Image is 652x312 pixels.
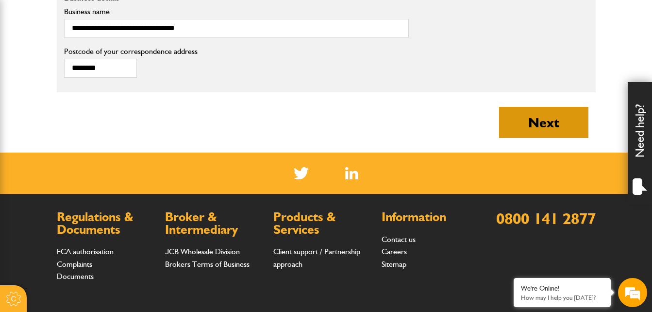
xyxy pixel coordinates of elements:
a: Careers [382,247,407,256]
a: Documents [57,272,94,281]
input: Enter your phone number [13,147,177,169]
img: d_20077148190_company_1631870298795_20077148190 [17,54,41,68]
a: JCB Wholesale Division [165,247,240,256]
p: How may I help you today? [521,294,603,301]
a: FCA authorisation [57,247,114,256]
em: Start Chat [132,243,176,256]
label: Postcode of your correspondence address [64,48,409,55]
a: Brokers Terms of Business [165,260,250,269]
button: Next [499,107,588,138]
h2: Information [382,211,480,224]
a: Client support / Partnership approach [273,247,360,269]
div: Minimize live chat window [159,5,183,28]
h2: Regulations & Documents [57,211,155,236]
div: Chat with us now [50,54,163,67]
a: Contact us [382,235,416,244]
div: Need help? [628,82,652,204]
input: Enter your last name [13,90,177,111]
h2: Broker & Intermediary [165,211,264,236]
div: We're Online! [521,284,603,293]
input: Enter your email address [13,119,177,140]
a: LinkedIn [345,167,358,179]
label: Business name [64,8,409,16]
a: Sitemap [382,260,406,269]
textarea: Type your message and hit 'Enter' [13,176,177,234]
img: Linked In [345,167,358,179]
h2: Products & Services [273,211,372,236]
img: Twitter [294,167,309,179]
a: 0800 141 2877 [496,209,596,228]
a: Complaints [57,260,92,269]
